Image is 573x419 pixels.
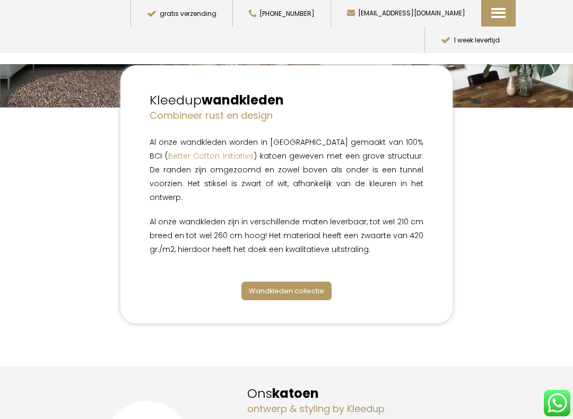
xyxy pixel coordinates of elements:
[247,402,516,415] h4: ontwerp & styling by Kleedup
[424,27,516,53] button: 1 week levertijd
[168,151,254,161] a: Better Cotton Initiative
[150,135,423,204] p: Al onze wandkleden worden in [GEOGRAPHIC_DATA] gemaakt van 100% BCI ( ) katoen geweven met een gr...
[150,109,423,122] h4: Combineer rust en design
[241,282,332,300] a: Wandkleden collectie
[272,385,319,402] strong: katoen
[247,385,516,403] h2: Ons
[249,286,324,296] span: Wandkleden collectie
[150,91,423,109] h2: Kleedup
[202,91,284,109] strong: wandkleden
[150,215,423,256] p: Al onze wandkleden zijn in verschillende maten leverbaar, tot wel 210 cm breed en tot wel 260 cm ...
